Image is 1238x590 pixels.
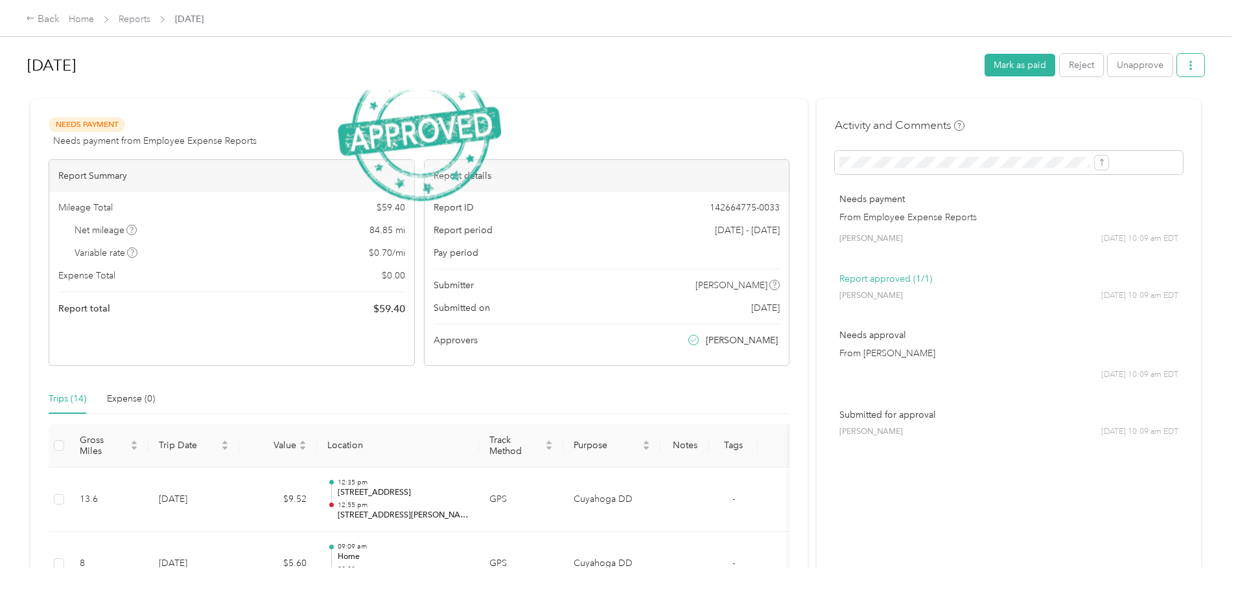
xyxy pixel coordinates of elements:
span: [DATE] 10:09 am EDT [1101,369,1178,381]
td: $9.52 [239,468,317,532]
p: Needs approval [839,328,1178,342]
span: Variable rate [75,246,138,260]
th: Location [317,424,479,468]
span: caret-up [130,438,138,446]
span: [PERSON_NAME] [839,233,903,245]
p: From Employee Expense Reports [839,210,1178,224]
span: caret-down [221,444,229,452]
span: [PERSON_NAME] [695,278,767,292]
span: [PERSON_NAME] [839,426,903,438]
h1: Sep 2025 [27,50,975,81]
div: Report details [425,160,789,192]
div: Report Summary [49,160,414,192]
span: 142664775-0033 [710,201,780,214]
td: Cuyahoga DD [563,468,660,532]
th: Notes [660,424,709,468]
p: 09:09 am [338,542,469,551]
span: $ 0.70 / mi [369,246,405,260]
iframe: Everlance-gr Chat Button Frame [1165,517,1238,590]
span: - [732,494,735,505]
td: 13.6 [69,468,148,532]
p: 09:28 am [338,565,469,574]
span: $ 59.40 [373,301,405,317]
a: Reports [119,14,150,25]
div: Expense (0) [107,392,155,406]
span: Value [250,440,296,451]
p: [STREET_ADDRESS] [338,487,469,499]
img: ApprovedStamp [338,62,501,201]
span: $ 0.00 [382,269,405,282]
button: Unapprove [1108,54,1173,76]
p: Needs payment [839,192,1178,206]
p: 12:35 pm [338,478,469,487]
span: Gross Miles [80,435,128,457]
p: Home [338,551,469,563]
th: Value [239,424,317,468]
span: Trip Date [159,440,218,451]
span: Report ID [434,201,474,214]
a: Home [69,14,94,25]
span: caret-down [642,444,650,452]
span: [DATE] [751,301,780,315]
span: Report total [58,302,110,315]
p: Report approved (1/1) [839,272,1178,286]
span: Approvers [434,334,478,347]
span: [DATE] 10:09 am EDT [1101,233,1178,245]
span: caret-up [545,438,553,446]
th: Trip Date [148,424,239,468]
span: Submitted on [434,301,490,315]
span: [DATE] 10:09 am EDT [1101,290,1178,302]
span: Net mileage [75,223,137,237]
span: [PERSON_NAME] [706,334,778,347]
button: Reject [1060,54,1103,76]
span: Track Method [489,435,543,457]
span: [PERSON_NAME] [839,290,903,302]
span: $ 59.40 [377,201,405,214]
span: caret-down [130,444,138,452]
p: [STREET_ADDRESS][PERSON_NAME][PERSON_NAME] [338,510,469,521]
span: caret-up [221,438,229,446]
span: Report period [434,223,493,237]
span: [DATE] [175,12,204,26]
p: From [PERSON_NAME] [839,346,1178,360]
span: Needs Payment [49,117,125,132]
span: caret-down [545,444,553,452]
span: [DATE] 10:09 am EDT [1101,426,1178,438]
span: Submitter [434,278,474,292]
div: Trips (14) [49,392,86,406]
th: Gross Miles [69,424,148,468]
span: caret-up [642,438,650,446]
td: [DATE] [148,468,239,532]
span: - [732,558,735,569]
span: caret-down [299,444,307,452]
th: Purpose [563,424,660,468]
span: caret-up [299,438,307,446]
button: Mark as paid [985,54,1055,76]
p: 12:55 pm [338,501,469,510]
span: 84.85 mi [369,223,405,237]
th: Track Method [479,424,563,468]
span: Pay period [434,246,478,260]
span: Purpose [574,440,640,451]
p: Submitted for approval [839,408,1178,422]
span: [DATE] - [DATE] [715,223,780,237]
span: Mileage Total [58,201,113,214]
td: GPS [479,468,563,532]
h4: Activity and Comments [835,117,964,133]
div: Back [26,12,60,27]
span: Needs payment from Employee Expense Reports [53,134,257,148]
span: Expense Total [58,269,115,282]
th: Tags [709,424,758,468]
